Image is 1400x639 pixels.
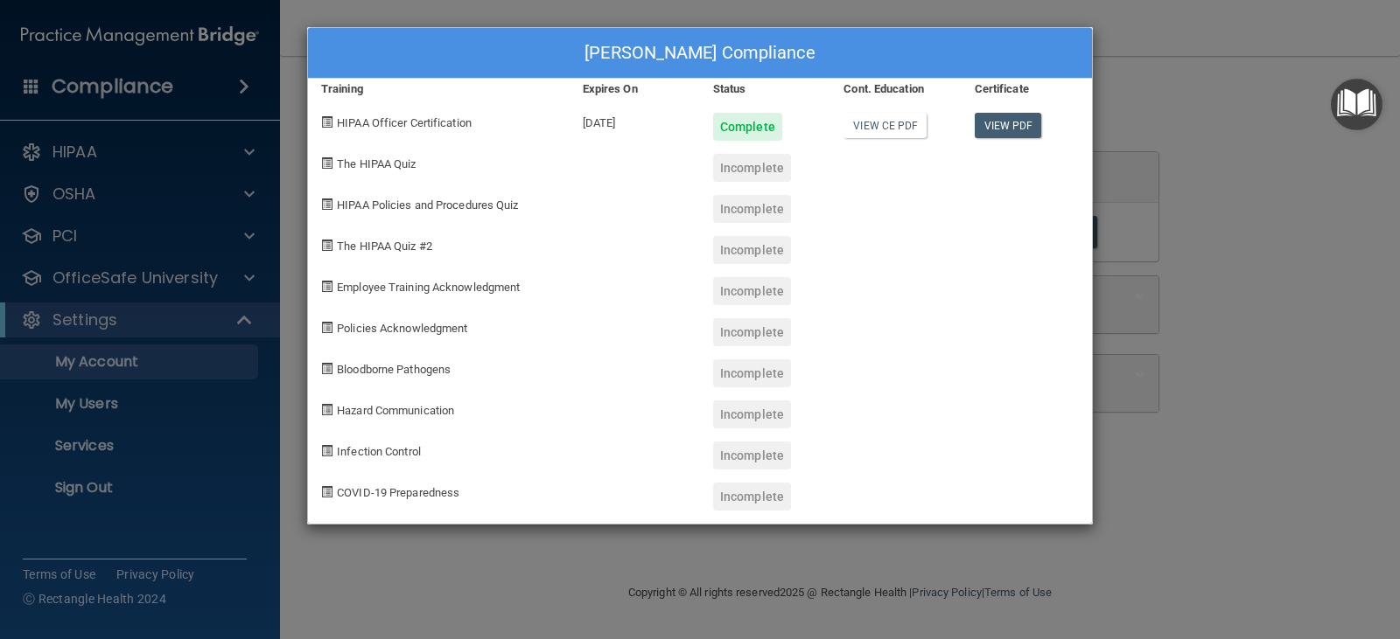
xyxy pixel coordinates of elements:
div: Incomplete [713,277,791,305]
a: View PDF [975,113,1042,138]
div: Incomplete [713,441,791,469]
div: Status [700,79,830,100]
div: Incomplete [713,400,791,428]
span: The HIPAA Quiz #2 [337,240,432,253]
div: Training [308,79,570,100]
span: Infection Control [337,445,421,458]
div: Expires On [570,79,700,100]
div: Incomplete [713,236,791,264]
span: The HIPAA Quiz [337,157,416,170]
div: Incomplete [713,359,791,387]
div: Incomplete [713,318,791,346]
span: COVID-19 Preparedness [337,486,459,499]
span: HIPAA Policies and Procedures Quiz [337,198,518,212]
div: Complete [713,113,782,141]
span: Policies Acknowledgment [337,322,467,335]
div: Certificate [962,79,1092,100]
div: [PERSON_NAME] Compliance [308,28,1092,79]
div: Incomplete [713,195,791,223]
span: Employee Training Acknowledgment [337,281,520,294]
span: Bloodborne Pathogens [337,363,451,376]
iframe: Drift Widget Chat Controller [1097,523,1379,593]
a: View CE PDF [843,113,927,138]
div: Incomplete [713,483,791,511]
button: Open Resource Center [1331,79,1382,130]
div: Cont. Education [830,79,961,100]
div: Incomplete [713,154,791,182]
span: Hazard Communication [337,404,454,417]
div: [DATE] [570,100,700,141]
span: HIPAA Officer Certification [337,116,472,129]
